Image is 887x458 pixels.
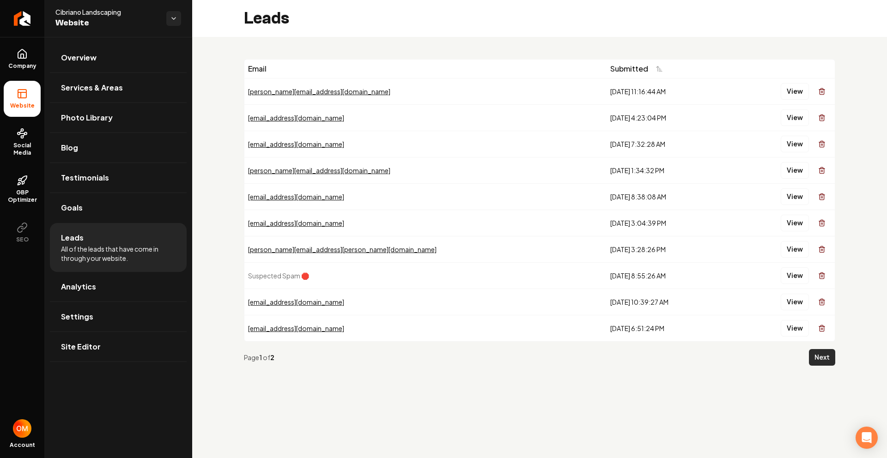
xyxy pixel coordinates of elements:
a: Site Editor [50,332,187,362]
div: [DATE] 6:51:24 PM [610,324,724,333]
div: [EMAIL_ADDRESS][DOMAIN_NAME] [248,297,603,307]
button: View [781,162,809,179]
a: Company [4,41,41,77]
button: SEO [4,215,41,251]
button: View [781,320,809,337]
a: GBP Optimizer [4,168,41,211]
button: Open user button [13,419,31,438]
div: [DATE] 8:55:26 AM [610,271,724,280]
span: Cibriano Landscaping [55,7,159,17]
span: Photo Library [61,112,113,123]
span: Overview [61,52,97,63]
div: [EMAIL_ADDRESS][DOMAIN_NAME] [248,324,603,333]
a: Analytics [50,272,187,301]
span: All of the leads that have come in through your website. [61,244,176,263]
span: Page [244,353,259,362]
span: Social Media [4,142,41,157]
button: View [781,241,809,258]
button: View [781,215,809,231]
span: of [263,353,270,362]
div: [DATE] 3:28:26 PM [610,245,724,254]
strong: 1 [259,353,263,362]
div: [DATE] 11:16:44 AM [610,87,724,96]
span: Submitted [610,63,648,74]
a: Settings [50,302,187,331]
button: Submitted [610,60,668,77]
div: [DATE] 3:04:39 PM [610,218,724,228]
div: [PERSON_NAME][EMAIL_ADDRESS][DOMAIN_NAME] [248,166,603,175]
span: Suspected Spam 🛑 [248,271,309,280]
span: Website [6,102,38,109]
button: View [781,267,809,284]
h2: Leads [244,9,289,28]
button: Next [809,349,835,366]
span: Testimonials [61,172,109,183]
a: Services & Areas [50,73,187,102]
div: [PERSON_NAME][EMAIL_ADDRESS][PERSON_NAME][DOMAIN_NAME] [248,245,603,254]
div: [EMAIL_ADDRESS][DOMAIN_NAME] [248,192,603,201]
span: Goals [61,202,83,213]
button: View [781,83,809,100]
button: View [781,109,809,126]
div: Email [248,63,603,74]
button: View [781,294,809,310]
span: SEO [12,236,32,243]
div: [EMAIL_ADDRESS][DOMAIN_NAME] [248,113,603,122]
button: View [781,136,809,152]
span: Settings [61,311,93,322]
span: Company [5,62,40,70]
span: Analytics [61,281,96,292]
span: GBP Optimizer [4,189,41,204]
div: [EMAIL_ADDRESS][DOMAIN_NAME] [248,218,603,228]
a: Goals [50,193,187,223]
strong: 2 [270,353,274,362]
div: [DATE] 1:34:32 PM [610,166,724,175]
a: Social Media [4,121,41,164]
span: Blog [61,142,78,153]
div: Open Intercom Messenger [856,427,878,449]
a: Blog [50,133,187,163]
div: [PERSON_NAME][EMAIL_ADDRESS][DOMAIN_NAME] [248,87,603,96]
a: Testimonials [50,163,187,193]
div: [DATE] 4:23:04 PM [610,113,724,122]
div: [DATE] 10:39:27 AM [610,297,724,307]
a: Overview [50,43,187,72]
a: Photo Library [50,103,187,133]
span: Services & Areas [61,82,123,93]
span: Site Editor [61,341,101,352]
span: Leads [61,232,84,243]
div: [EMAIL_ADDRESS][DOMAIN_NAME] [248,139,603,149]
img: Rebolt Logo [14,11,31,26]
div: [DATE] 8:38:08 AM [610,192,724,201]
div: [DATE] 7:32:28 AM [610,139,724,149]
img: Omar Molai [13,419,31,438]
button: View [781,188,809,205]
span: Account [10,441,35,449]
span: Website [55,17,159,30]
